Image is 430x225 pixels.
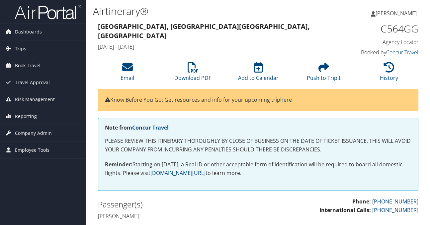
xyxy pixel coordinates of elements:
a: Download PDF [174,66,211,82]
strong: Phone: [352,198,371,205]
strong: International Calls: [319,206,371,214]
p: Starting on [DATE], a Real ID or other acceptable form of identification will be required to boar... [105,160,411,177]
span: Company Admin [15,125,52,141]
span: [PERSON_NAME] [376,10,417,17]
h4: [DATE] - [DATE] [98,43,336,50]
p: Know Before You Go: Get resources and info for your upcoming trip [105,96,411,104]
p: PLEASE REVIEW THIS ITINERARY THOROUGHLY BY CLOSE OF BUSINESS ON THE DATE OF TICKET ISSUANCE. THIS... [105,137,411,154]
span: Risk Management [15,91,55,108]
a: Concur Travel [132,124,169,131]
h4: Agency Locator [346,38,418,46]
span: Dashboards [15,24,42,40]
span: Trips [15,40,26,57]
a: here [280,96,292,103]
a: [PHONE_NUMBER] [372,206,418,214]
a: Email [121,66,134,82]
strong: Note from [105,124,169,131]
strong: Reminder: [105,161,132,168]
a: [PERSON_NAME] [371,3,423,23]
strong: [GEOGRAPHIC_DATA], [GEOGRAPHIC_DATA] [GEOGRAPHIC_DATA], [GEOGRAPHIC_DATA] [98,22,310,40]
h1: C564GG [346,22,418,36]
a: Add to Calendar [238,66,279,82]
h2: Passenger(s) [98,199,253,210]
img: airportal-logo.png [15,4,81,20]
h4: Booked by [346,49,418,56]
h1: Airtinerary® [93,4,313,18]
a: History [380,66,398,82]
h4: [PERSON_NAME] [98,212,253,220]
span: Book Travel [15,57,41,74]
a: [PHONE_NUMBER] [372,198,418,205]
span: Reporting [15,108,37,125]
span: Employee Tools [15,142,49,158]
a: [DOMAIN_NAME][URL] [150,169,206,177]
a: Push to Tripit [307,66,341,82]
a: Concur Travel [386,49,418,56]
span: Travel Approval [15,74,50,91]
